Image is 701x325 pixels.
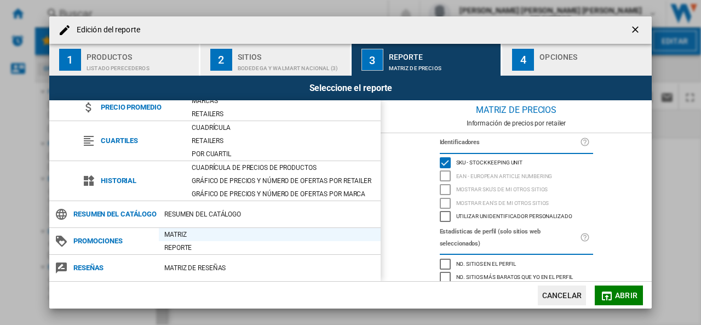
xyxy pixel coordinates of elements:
div: Matriz de precios [381,100,652,119]
span: Reseñas [68,260,159,276]
span: Utilizar un identificador personalizado [456,212,572,219]
span: Mostrar EAN's de mi otros sitios [456,198,549,206]
button: getI18NText('BUTTONS.CLOSE_DIALOG') [625,19,647,41]
div: Sitios [238,48,346,60]
button: Cancelar [538,286,586,305]
div: Reporte [159,242,381,253]
md-checkbox: Mostrar SKU'S de mi otros sitios [440,183,593,197]
md-checkbox: SKU - Stock Keeping Unit [440,156,593,170]
span: EAN - European Article Numbering [456,172,553,179]
div: Matriz de RESEÑAS [159,263,381,273]
div: 2 [210,49,232,71]
label: Estadísticas de perfil (solo sitios web seleccionados) [440,226,580,250]
div: Información de precios por retailer [381,119,652,127]
span: No. sitios en el perfil [456,259,516,267]
button: Abrir [595,286,643,305]
div: Seleccione el reporte [49,76,652,100]
md-checkbox: No. sitios más baratos que yo en el perfil [440,271,593,284]
button: 2 Sitios Bodedega y Walmart Nacional (3) [200,44,351,76]
span: Abrir [615,291,637,300]
span: Promociones [68,233,159,249]
md-checkbox: Utilizar un identificador personalizado [440,210,593,224]
div: Retailers [186,135,381,146]
div: Bodedega y Walmart Nacional (3) [238,60,346,71]
span: No. sitios más baratos que yo en el perfil [456,272,573,280]
button: 1 Productos Listado Perecederos [49,44,200,76]
label: Identificadores [440,136,580,149]
span: Resumen del catálogo [68,207,159,222]
div: Cuadrícula [186,122,381,133]
div: Matriz [159,229,381,240]
span: Precio promedio [95,100,186,115]
div: Resumen del catálogo [159,209,381,220]
div: Gráfico de precios y número de ofertas por retailer [186,175,381,186]
span: SKU - Stock Keeping Unit [456,158,523,166]
div: 4 [512,49,534,71]
span: Cuartiles [95,133,186,149]
span: Historial [95,173,186,189]
button: 3 Reporte Matriz de precios [352,44,502,76]
div: Matriz de precios [389,60,497,71]
div: Cuadrícula de precios de productos [186,162,381,173]
h4: Edición del reporte [71,25,140,36]
div: Gráfico de precios y número de ofertas por marca [186,189,381,199]
ng-md-icon: getI18NText('BUTTONS.CLOSE_DIALOG') [630,24,643,37]
div: Por cuartil [186,149,381,159]
span: Mostrar SKU'S de mi otros sitios [456,185,548,192]
div: Retailers [186,109,381,119]
button: 4 Opciones [502,44,652,76]
div: Reporte [389,48,497,60]
md-checkbox: EAN - European Article Numbering [440,169,593,183]
div: 3 [361,49,383,71]
md-checkbox: Mostrar EAN's de mi otros sitios [440,196,593,210]
div: Productos [87,48,194,60]
div: Opciones [539,48,647,60]
md-checkbox: No. sitios en el perfil [440,257,593,271]
div: Listado Perecederos [87,60,194,71]
div: 1 [59,49,81,71]
div: Marcas [186,95,381,106]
